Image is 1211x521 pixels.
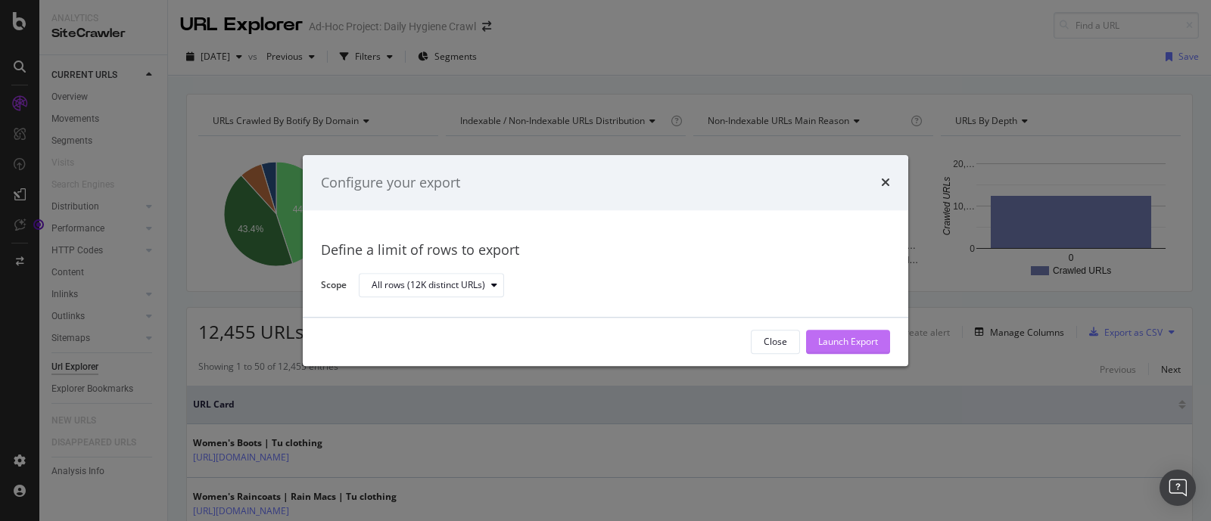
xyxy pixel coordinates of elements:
[818,336,878,349] div: Launch Export
[359,274,504,298] button: All rows (12K distinct URLs)
[303,155,908,366] div: modal
[372,281,485,290] div: All rows (12K distinct URLs)
[1160,470,1196,506] div: Open Intercom Messenger
[321,241,890,261] div: Define a limit of rows to export
[321,173,460,193] div: Configure your export
[321,278,347,295] label: Scope
[881,173,890,193] div: times
[764,336,787,349] div: Close
[751,330,800,354] button: Close
[806,330,890,354] button: Launch Export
